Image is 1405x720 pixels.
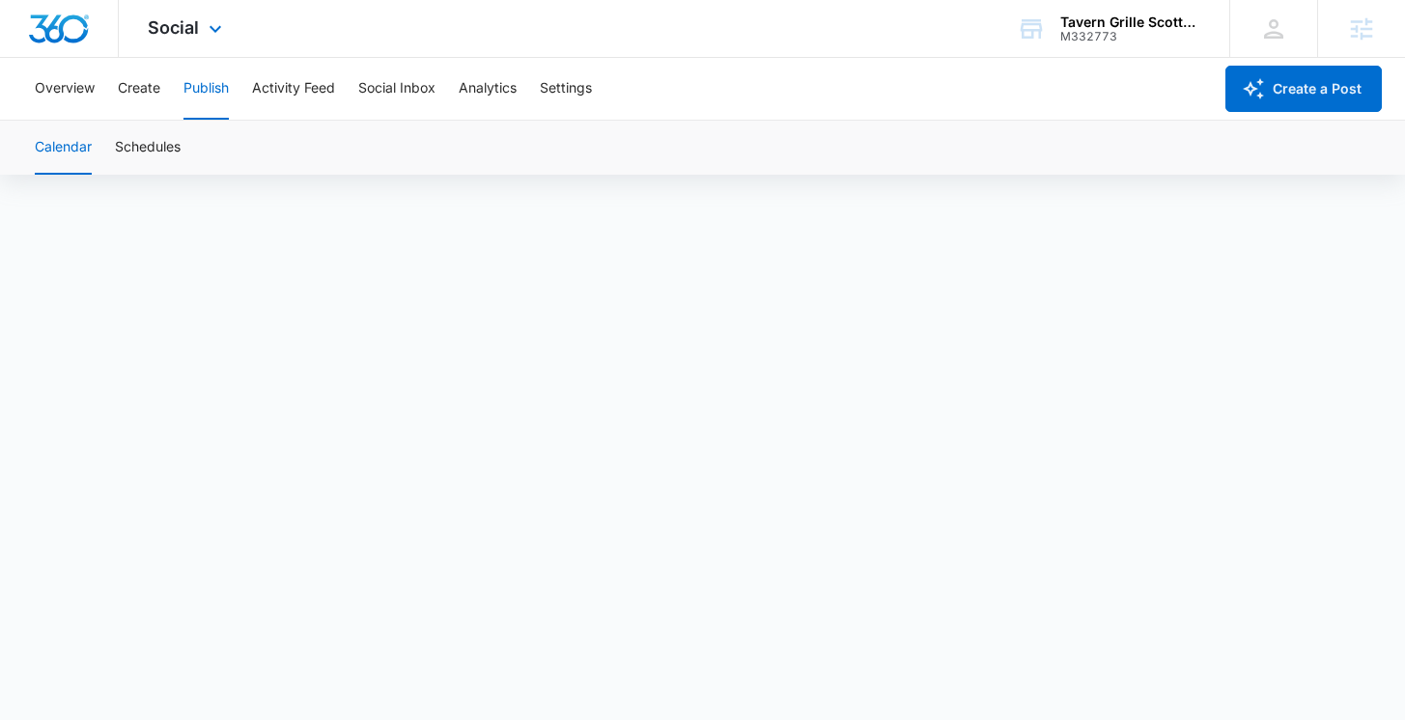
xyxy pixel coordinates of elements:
button: Activity Feed [252,58,335,120]
button: Social Inbox [358,58,436,120]
button: Calendar [35,121,92,175]
button: Overview [35,58,95,120]
span: Social [148,17,199,38]
button: Create [118,58,160,120]
button: Publish [183,58,229,120]
button: Settings [540,58,592,120]
button: Create a Post [1225,66,1382,112]
div: account name [1060,14,1201,30]
div: account id [1060,30,1201,43]
button: Schedules [115,121,181,175]
button: Analytics [459,58,517,120]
